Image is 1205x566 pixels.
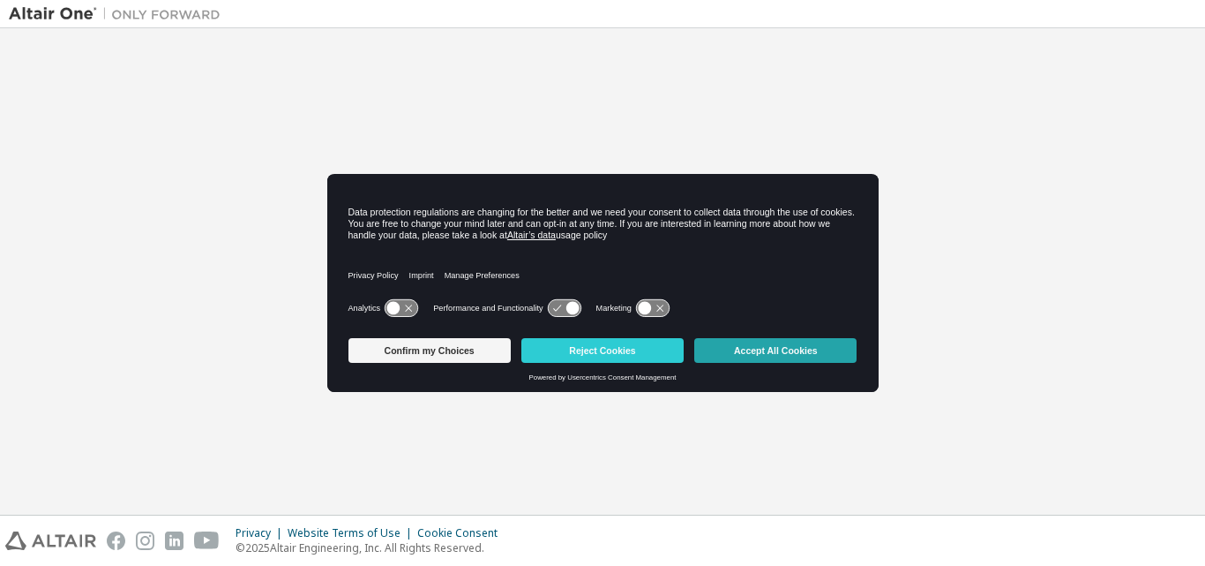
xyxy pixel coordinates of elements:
img: Altair One [9,5,229,23]
p: © 2025 Altair Engineering, Inc. All Rights Reserved. [236,540,508,555]
img: instagram.svg [136,532,154,550]
div: Cookie Consent [417,526,508,540]
img: facebook.svg [107,532,125,550]
div: Privacy [236,526,288,540]
div: Website Terms of Use [288,526,417,540]
img: linkedin.svg [165,532,183,550]
img: altair_logo.svg [5,532,96,550]
img: youtube.svg [194,532,220,550]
